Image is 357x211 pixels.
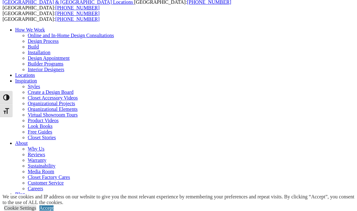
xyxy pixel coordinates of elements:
[28,152,45,157] a: Reviews
[39,205,54,211] a: Accept
[28,146,44,151] a: Why Us
[15,140,28,146] a: About
[28,180,64,185] a: Customer Service
[28,118,59,123] a: Product Videos
[3,11,100,22] span: [GEOGRAPHIC_DATA]: [GEOGRAPHIC_DATA]:
[4,205,36,211] a: Cookie Settings
[28,163,55,168] a: Sustainability
[28,33,114,38] a: Online and In-Home Design Consultations
[28,61,63,66] a: Builder Programs
[15,27,45,32] a: How We Work
[28,135,56,140] a: Closet Stories
[28,95,78,100] a: Closet Accessory Videos
[28,174,70,180] a: Closet Factory Cares
[55,11,100,16] a: [PHONE_NUMBER]
[28,101,75,106] a: Organizational Projects
[28,89,73,95] a: Create a Design Board
[15,72,35,78] a: Locations
[28,106,78,112] a: Organizational Elements
[28,112,78,117] a: Virtual Showroom Tours
[28,157,46,163] a: Warranty
[28,55,70,61] a: Design Appointment
[3,194,357,205] div: We use cookies and IP address on our website to give you the most relevant experience by remember...
[15,78,37,83] a: Inspiration
[28,44,39,49] a: Build
[28,84,40,89] a: Styles
[28,67,64,72] a: Interior Designers
[28,50,50,55] a: Installation
[55,5,100,10] a: [PHONE_NUMBER]
[28,129,52,134] a: Free Guides
[28,123,53,129] a: Look Books
[28,186,43,191] a: Careers
[55,16,100,22] a: [PHONE_NUMBER]
[28,38,59,44] a: Design Process
[15,191,25,197] a: Blog
[28,169,54,174] a: Media Room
